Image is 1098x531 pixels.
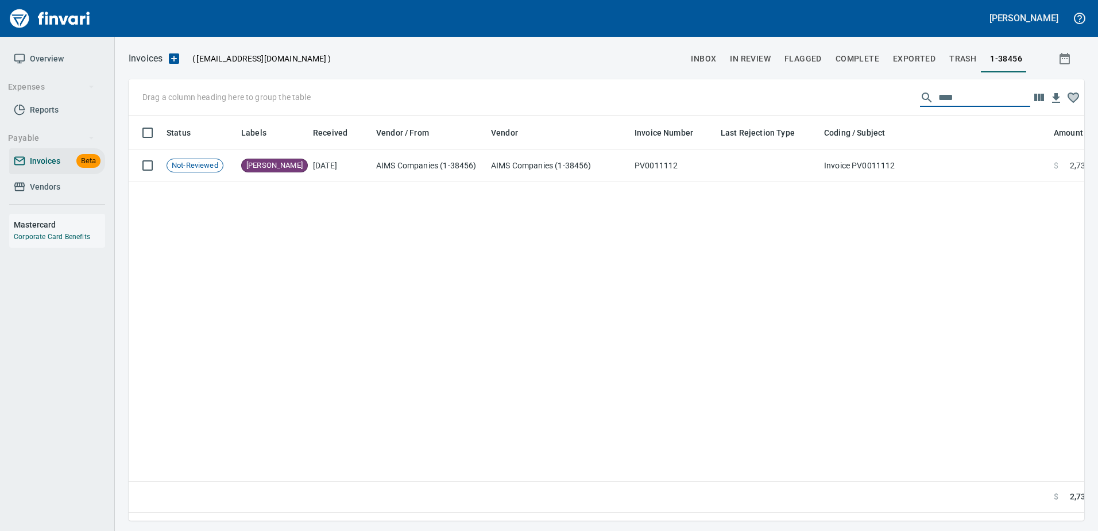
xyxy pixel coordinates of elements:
h6: Mastercard [14,218,105,231]
span: Payable [8,131,95,145]
span: $ [1054,491,1058,503]
span: trash [949,52,976,66]
span: Coding / Subject [824,126,900,140]
a: Vendors [9,174,105,200]
span: Last Rejection Type [721,126,795,140]
span: Amount [1054,126,1083,140]
span: Invoice Number [635,126,708,140]
span: Labels [241,126,281,140]
a: Overview [9,46,105,72]
td: PV0011112 [630,149,716,182]
span: Received [313,126,347,140]
td: AIMS Companies (1-38456) [486,149,630,182]
td: [DATE] [308,149,372,182]
span: Flagged [784,52,822,66]
button: Upload an Invoice [163,52,185,66]
span: Reports [30,103,59,117]
a: Corporate Card Benefits [14,233,90,241]
td: Invoice PV0011112 [819,149,1049,182]
button: Expenses [3,76,99,98]
img: Finvari [7,5,93,32]
span: [EMAIL_ADDRESS][DOMAIN_NAME] [195,53,327,64]
span: Coding / Subject [824,126,885,140]
button: [PERSON_NAME] [987,9,1061,27]
span: Amount [1054,126,1098,140]
span: Vendor / From [376,126,444,140]
span: Beta [76,155,100,168]
span: 1-38456 [990,52,1022,66]
span: Status [167,126,206,140]
p: ( ) [185,53,331,64]
span: Invoice Number [635,126,693,140]
span: Expenses [8,80,95,94]
button: Payable [3,128,99,149]
span: Vendor [491,126,518,140]
span: $ [1054,160,1058,171]
span: inbox [691,52,716,66]
span: Last Rejection Type [721,126,810,140]
span: [PERSON_NAME] [242,160,307,171]
h5: [PERSON_NAME] [989,12,1058,24]
p: Drag a column heading here to group the table [142,91,311,103]
nav: breadcrumb [129,52,163,66]
button: Choose columns to display [1030,89,1047,106]
p: Invoices [129,52,163,66]
span: Exported [893,52,935,66]
span: Status [167,126,191,140]
span: Complete [836,52,879,66]
span: Vendors [30,180,60,194]
a: InvoicesBeta [9,148,105,174]
a: Reports [9,97,105,123]
span: Vendor / From [376,126,429,140]
button: Show invoices within a particular date range [1047,48,1084,69]
span: Overview [30,52,64,66]
span: Invoices [30,154,60,168]
span: Labels [241,126,266,140]
button: Download Table [1047,90,1065,107]
span: In Review [730,52,771,66]
span: Received [313,126,362,140]
span: Vendor [491,126,533,140]
span: Not-Reviewed [167,160,223,171]
td: AIMS Companies (1-38456) [372,149,486,182]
